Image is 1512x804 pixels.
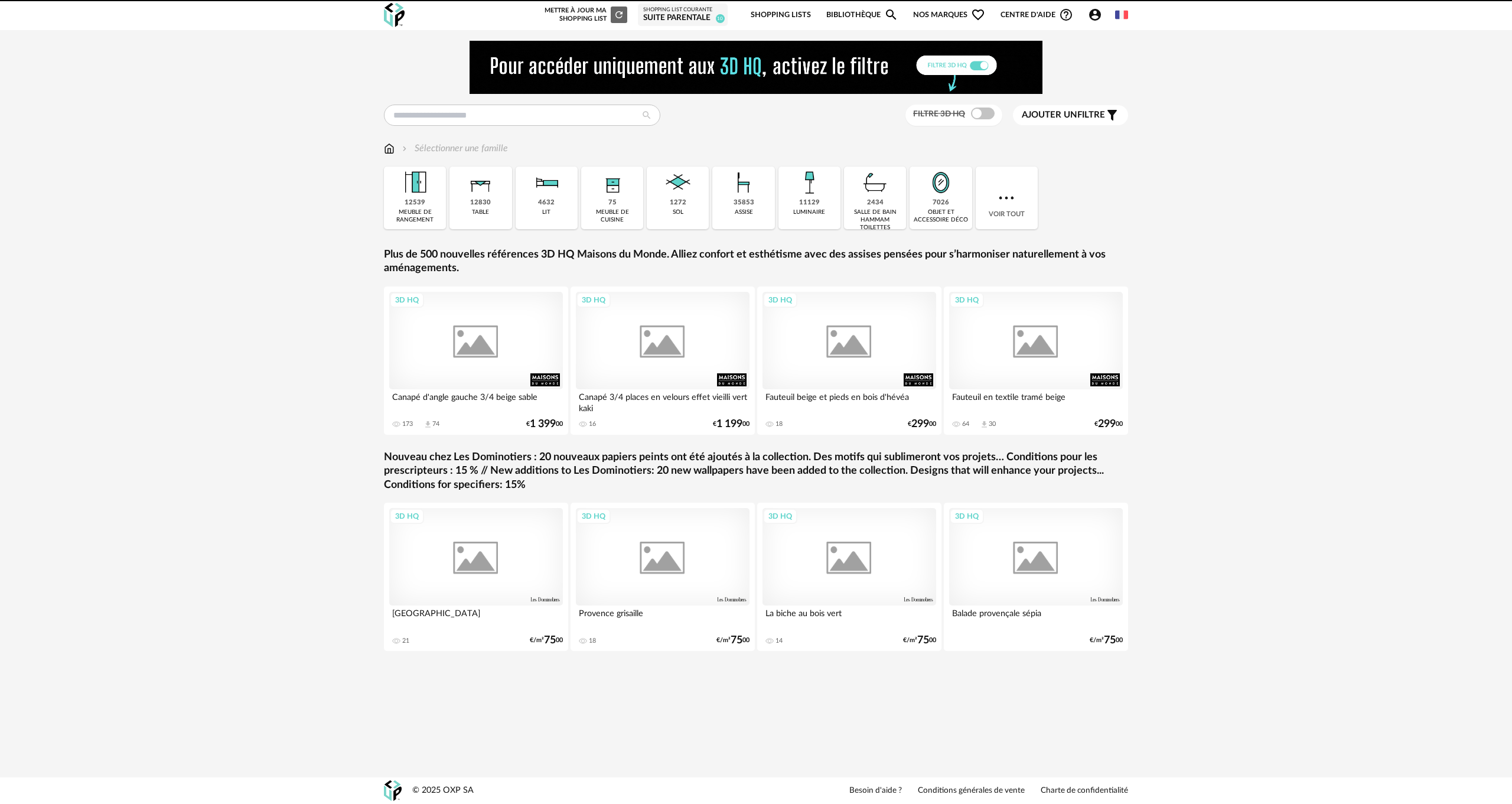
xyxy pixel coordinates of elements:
[387,209,442,224] div: meuble de rangement
[976,167,1038,229] div: Voir tout
[402,637,409,645] div: 21
[971,8,985,22] span: Heart Outline icon
[465,167,497,198] img: Table.png
[950,509,984,524] div: 3D HQ
[913,209,968,224] div: objet et accessoire déco
[470,41,1042,94] img: NEW%20NEW%20HQ%20NEW_V1.gif
[576,389,750,413] div: Canapé 3/4 places en velours effet vieilli vert kaki
[913,110,965,118] span: Filtre 3D HQ
[544,636,556,644] span: 75
[597,167,628,198] img: Rangement.png
[399,167,431,198] img: Meuble%20de%20rangement.png
[980,420,989,429] span: Download icon
[1088,8,1107,22] span: Account Circle icon
[530,420,556,428] span: 1 399
[576,606,750,629] div: Provence grisaille
[472,209,489,216] div: table
[716,14,725,23] span: 10
[867,198,884,207] div: 2434
[962,420,969,428] div: 64
[728,167,760,198] img: Assise.png
[859,167,891,198] img: Salle%20de%20bain.png
[775,637,783,645] div: 14
[716,636,750,644] div: €/m² 00
[589,420,596,428] div: 16
[793,209,825,216] div: luminaire
[530,167,562,198] img: Literie.png
[614,11,624,18] span: Refresh icon
[530,636,563,644] div: €/m² 00
[400,142,409,155] img: svg+xml;base64,PHN2ZyB3aWR0aD0iMTYiIGhlaWdodD0iMTYiIHZpZXdCb3g9IjAgMCAxNiAxNiIgZmlsbD0ibm9uZSIgeG...
[1090,636,1123,644] div: €/m² 00
[432,420,439,428] div: 74
[925,167,957,198] img: Miroir.png
[670,198,686,207] div: 1272
[917,636,929,644] span: 75
[911,420,929,428] span: 299
[402,420,413,428] div: 173
[390,509,424,524] div: 3D HQ
[763,509,797,524] div: 3D HQ
[908,420,936,428] div: € 00
[662,167,694,198] img: Sol.png
[576,509,611,524] div: 3D HQ
[913,1,985,29] span: Nos marques
[608,198,617,207] div: 75
[400,142,508,155] div: Sélectionner une famille
[903,636,936,644] div: €/m² 00
[849,786,902,796] a: Besoin d'aide ?
[944,503,1128,651] a: 3D HQ Balade provençale sépia €/m²7500
[571,503,755,651] a: 3D HQ Provence grisaille 18 €/m²7500
[762,389,936,413] div: Fauteuil beige et pieds en bois d'hévéa
[470,198,491,207] div: 12830
[384,3,405,27] img: OXP
[1022,109,1105,121] span: filtre
[950,292,984,308] div: 3D HQ
[384,780,402,801] img: OXP
[585,209,640,224] div: meuble de cuisine
[735,209,753,216] div: assise
[390,292,424,308] div: 3D HQ
[933,198,949,207] div: 7026
[1001,8,1073,22] span: Centre d'aideHelp Circle Outline icon
[884,8,898,22] span: Magnify icon
[757,287,941,435] a: 3D HQ Fauteuil beige et pieds en bois d'hévéa 18 €29900
[538,198,555,207] div: 4632
[763,292,797,308] div: 3D HQ
[1022,110,1077,119] span: Ajouter un
[643,6,722,14] div: Shopping List courante
[716,420,742,428] span: 1 199
[643,6,722,24] a: Shopping List courante Suite parentale 10
[389,389,563,413] div: Canapé d'angle gauche 3/4 beige sable
[576,292,611,308] div: 3D HQ
[542,6,627,23] div: Mettre à jour ma Shopping List
[589,637,596,645] div: 18
[793,167,825,198] img: Luminaire.png
[734,198,754,207] div: 35853
[1094,420,1123,428] div: € 00
[542,209,550,216] div: lit
[1104,636,1116,644] span: 75
[1105,108,1119,122] span: Filter icon
[1115,8,1128,21] img: fr
[384,503,568,651] a: 3D HQ [GEOGRAPHIC_DATA] 21 €/m²7500
[713,420,750,428] div: € 00
[944,287,1128,435] a: 3D HQ Fauteuil en textile tramé beige 64 Download icon 30 €29900
[757,503,941,651] a: 3D HQ La biche au bois vert 14 €/m²7500
[996,187,1017,209] img: more.7b13dc1.svg
[989,420,996,428] div: 30
[384,142,395,155] img: svg+xml;base64,PHN2ZyB3aWR0aD0iMTYiIGhlaWdodD0iMTciIHZpZXdCb3g9IjAgMCAxNiAxNyIgZmlsbD0ibm9uZSIgeG...
[762,606,936,629] div: La biche au bois vert
[799,198,820,207] div: 11129
[643,13,722,24] div: Suite parentale
[405,198,425,207] div: 12539
[526,420,563,428] div: € 00
[1098,420,1116,428] span: 299
[423,420,432,429] span: Download icon
[751,1,811,29] a: Shopping Lists
[731,636,742,644] span: 75
[1059,8,1073,22] span: Help Circle Outline icon
[1013,105,1128,125] button: Ajouter unfiltre Filter icon
[384,451,1128,492] a: Nouveau chez Les Dominotiers : 20 nouveaux papiers peints ont été ajoutés à la collection. Des mo...
[775,420,783,428] div: 18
